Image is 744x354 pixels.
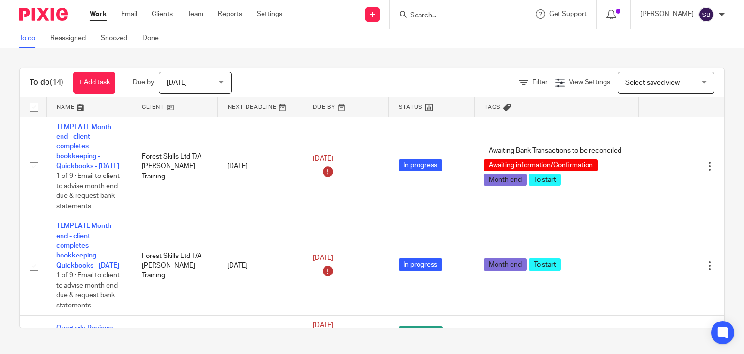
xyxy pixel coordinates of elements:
[217,117,303,216] td: [DATE]
[313,322,333,329] span: [DATE]
[132,216,218,316] td: Forest Skills Ltd T/A [PERSON_NAME] Training
[484,104,501,110] span: Tags
[167,80,187,86] span: [DATE]
[121,9,137,19] a: Email
[217,316,303,352] td: [DATE]
[56,223,119,269] a: TEMPLATE Month end - client completes bookkeeping - Quickbooks - [DATE]
[101,29,135,48] a: Snoozed
[409,12,496,20] input: Search
[257,9,282,19] a: Settings
[313,155,333,162] span: [DATE]
[532,79,548,86] span: Filter
[56,124,119,170] a: TEMPLATE Month end - client completes bookkeeping - Quickbooks - [DATE]
[142,29,166,48] a: Done
[73,72,115,94] a: + Add task
[56,325,113,332] a: Quarterly Reviews
[698,7,714,22] img: svg%3E
[484,174,527,186] span: Month end
[529,174,561,186] span: To start
[50,79,63,86] span: (14)
[56,173,120,209] span: 1 of 9 · Email to client to advise month end due & request bank statements
[640,9,694,19] p: [PERSON_NAME]
[132,316,218,352] td: Kibworth Limited
[19,29,43,48] a: To do
[313,255,333,261] span: [DATE]
[625,80,680,86] span: Select saved view
[132,117,218,216] td: Forest Skills Ltd T/A [PERSON_NAME] Training
[484,145,626,157] span: Awaiting Bank Transactions to be reconciled
[217,216,303,316] td: [DATE]
[133,78,154,87] p: Due by
[399,159,442,171] span: In progress
[399,326,443,338] span: Not started
[484,159,598,171] span: Awaiting information/Confirmation
[19,8,68,21] img: Pixie
[569,79,610,86] span: View Settings
[484,258,527,271] span: Month end
[399,258,442,271] span: In progress
[187,9,203,19] a: Team
[50,29,93,48] a: Reassigned
[152,9,173,19] a: Clients
[90,9,107,19] a: Work
[549,11,587,17] span: Get Support
[56,272,120,309] span: 1 of 9 · Email to client to advise month end due & request bank statements
[218,9,242,19] a: Reports
[529,258,561,271] span: To start
[30,78,63,88] h1: To do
